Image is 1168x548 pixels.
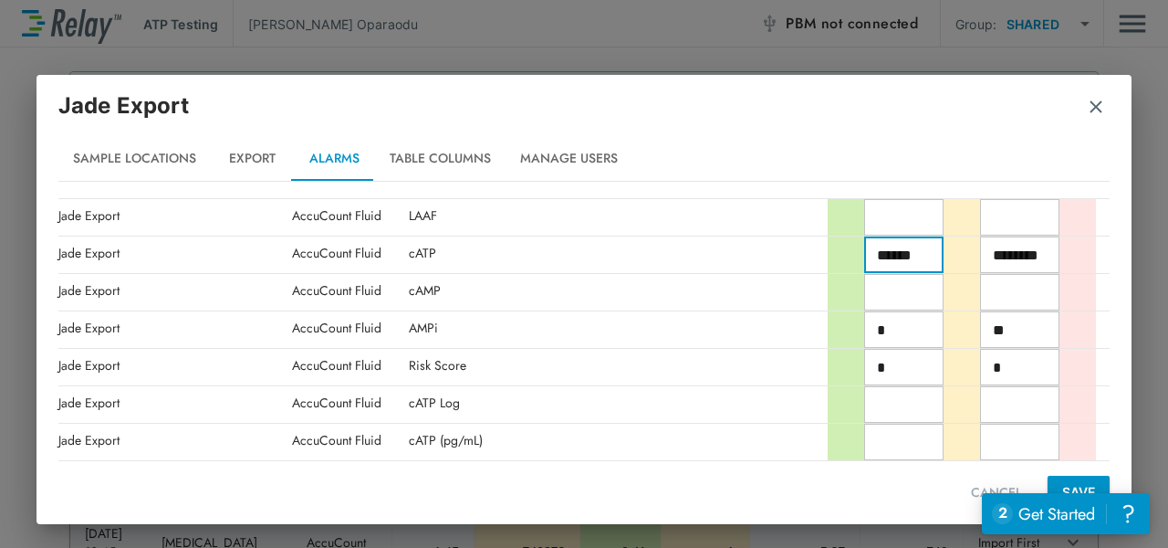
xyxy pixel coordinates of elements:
[409,424,759,460] div: cATP (pg/mL)
[1048,476,1110,509] button: SAVE
[58,424,292,460] div: Jade Export
[292,199,409,236] div: AccuCount Fluid
[292,274,409,311] div: AccuCount Fluid
[292,237,409,273] div: AccuCount Fluid
[58,199,292,236] div: Jade Export
[409,349,759,385] div: Risk Score
[58,386,292,423] div: Jade Export
[1087,98,1105,116] img: Remove
[375,137,506,181] button: Table Columns
[292,311,409,348] div: AccuCount Fluid
[293,137,375,181] button: Alarms
[409,274,759,311] div: cAMP
[409,311,759,348] div: AMPi
[506,137,632,181] button: Manage Users
[292,349,409,385] div: AccuCount Fluid
[964,476,1029,510] button: CANCEL
[58,90,190,122] p: Jade Export
[409,386,759,423] div: cATP Log
[58,237,292,273] div: Jade Export
[58,137,211,181] button: Sample Locations
[409,199,759,236] div: LAAF
[292,386,409,423] div: AccuCount Fluid
[58,274,292,311] div: Jade Export
[409,237,759,273] div: cATP
[211,137,293,181] button: Export
[58,349,292,385] div: Jade Export
[982,493,1150,534] iframe: Resource center
[292,424,409,460] div: AccuCount Fluid
[58,311,292,348] div: Jade Export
